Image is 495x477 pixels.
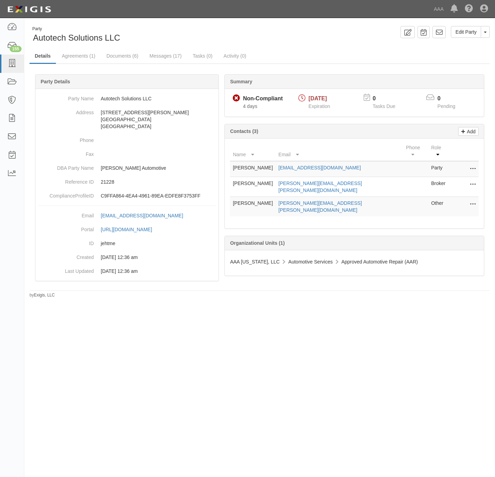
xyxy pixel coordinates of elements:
[38,106,216,133] dd: [STREET_ADDRESS][PERSON_NAME] [GEOGRAPHIC_DATA] [GEOGRAPHIC_DATA]
[458,127,479,136] a: Add
[38,189,94,199] dt: ComplianceProfileID
[373,95,404,103] p: 0
[218,49,251,63] a: Activity (0)
[428,197,451,217] td: Other
[437,103,455,109] span: Pending
[5,3,53,16] img: logo-5460c22ac91f19d4615b14bd174203de0afe785f0fc80cf4dbbc73dc1793850b.png
[38,92,94,102] dt: Party Name
[428,141,451,161] th: Role
[230,161,275,177] td: [PERSON_NAME]
[38,147,94,158] dt: Fax
[38,161,94,171] dt: DBA Party Name
[41,79,70,84] b: Party Details
[101,227,160,232] a: [URL][DOMAIN_NAME]
[101,165,216,171] p: [PERSON_NAME] Automotive
[428,161,451,177] td: Party
[34,293,55,298] a: Exigis, LLC
[33,33,120,42] span: Autotech Solutions LLC
[373,103,395,109] span: Tasks Due
[465,127,476,135] p: Add
[428,177,451,197] td: Broker
[451,26,481,38] a: Edit Party
[38,106,94,116] dt: Address
[101,49,143,63] a: Documents (6)
[230,197,275,217] td: [PERSON_NAME]
[230,141,275,161] th: Name
[38,236,94,247] dt: ID
[101,213,191,218] a: [EMAIL_ADDRESS][DOMAIN_NAME]
[230,259,280,265] span: AAA [US_STATE], LLC
[32,26,120,32] div: Party
[243,103,257,109] span: Since 09/28/2025
[38,250,94,261] dt: Created
[230,240,284,246] b: Organizational Units (1)
[38,223,94,233] dt: Portal
[308,95,327,101] span: [DATE]
[38,92,216,106] dd: Autotech Solutions LLC
[30,292,55,298] small: by
[38,175,94,185] dt: Reference ID
[38,264,216,278] dd: 03/10/2023 12:36 am
[188,49,218,63] a: Tasks (0)
[101,192,216,199] p: C9FFA864-4EA4-4961-89EA-EDFE8F3753FF
[230,79,252,84] b: Summary
[279,165,361,170] a: [EMAIL_ADDRESS][DOMAIN_NAME]
[38,236,216,250] dd: jehtme
[341,259,418,265] span: Approved Automotive Repair (AAR)
[276,141,403,161] th: Email
[279,200,362,213] a: [PERSON_NAME][EMAIL_ADDRESS][PERSON_NAME][DOMAIN_NAME]
[288,259,333,265] span: Automotive Services
[30,26,255,44] div: Autotech Solutions LLC
[230,128,258,134] b: Contacts (3)
[430,2,447,16] a: AAA
[279,181,362,193] a: [PERSON_NAME][EMAIL_ADDRESS][PERSON_NAME][DOMAIN_NAME]
[38,133,94,144] dt: Phone
[101,178,216,185] p: 21228
[233,95,240,102] i: Non-Compliant
[38,209,94,219] dt: Email
[144,49,187,63] a: Messages (17)
[38,264,94,275] dt: Last Updated
[308,103,330,109] span: Expiration
[230,177,275,197] td: [PERSON_NAME]
[243,95,283,103] div: Non-Compliant
[465,5,473,13] i: Help Center - Complianz
[101,212,183,219] div: [EMAIL_ADDRESS][DOMAIN_NAME]
[38,250,216,264] dd: 03/10/2023 12:36 am
[403,141,428,161] th: Phone
[10,46,22,52] div: 155
[30,49,56,64] a: Details
[57,49,100,63] a: Agreements (1)
[437,95,464,103] p: 0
